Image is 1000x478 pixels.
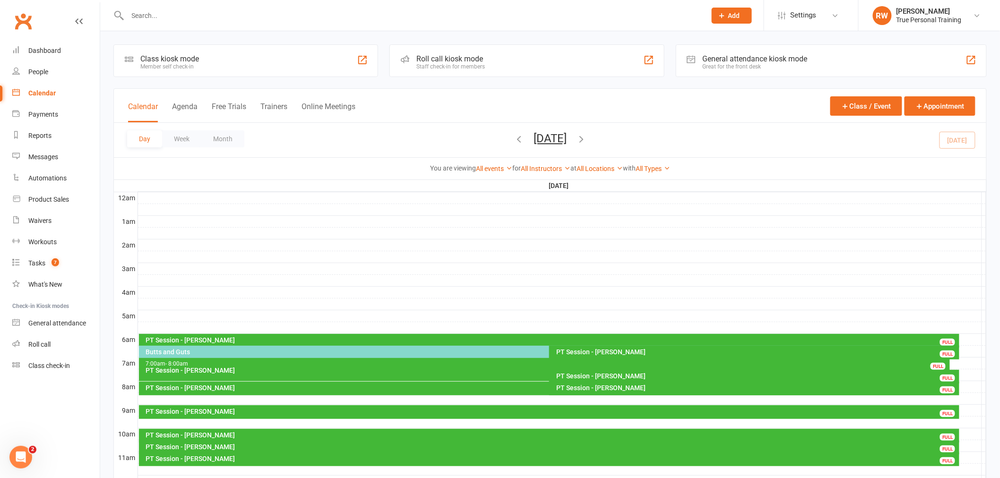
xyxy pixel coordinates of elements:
[830,96,902,116] button: Class / Event
[12,40,100,61] a: Dashboard
[146,444,958,450] div: PT Session - [PERSON_NAME]
[28,47,61,54] div: Dashboard
[570,164,577,172] strong: at
[577,165,623,172] a: All Locations
[12,355,100,376] a: Class kiosk mode
[9,446,32,469] iframe: Intercom live chat
[12,146,100,168] a: Messages
[138,180,982,192] th: [DATE]
[897,16,962,24] div: True Personal Training
[28,281,62,288] div: What's New
[931,363,946,370] div: FULL
[28,89,56,97] div: Calendar
[940,445,955,452] div: FULL
[940,350,955,358] div: FULL
[114,286,138,298] th: 4am
[940,375,955,382] div: FULL
[146,432,958,438] div: PT Session - [PERSON_NAME]
[521,165,570,172] a: All Instructors
[28,341,51,348] div: Roll call
[12,210,100,231] a: Waivers
[260,102,287,122] button: Trainers
[728,12,740,19] span: Add
[114,310,138,322] th: 5am
[128,102,158,122] button: Calendar
[114,333,138,345] th: 6am
[636,165,670,172] a: All Types
[940,434,955,441] div: FULL
[114,192,138,204] th: 12am
[146,361,948,367] div: 7:00am
[146,367,948,374] div: PT Session - [PERSON_NAME]
[791,5,817,26] span: Settings
[512,164,521,172] strong: for
[940,339,955,346] div: FULL
[201,130,244,147] button: Month
[29,446,36,453] span: 2
[114,381,138,393] th: 8am
[162,130,201,147] button: Week
[556,373,957,379] div: PT Session - [PERSON_NAME]
[28,217,52,224] div: Waivers
[52,258,59,266] span: 7
[172,102,198,122] button: Agenda
[28,111,58,118] div: Payments
[302,102,355,122] button: Online Meetings
[556,384,957,391] div: PT Session - [PERSON_NAME]
[416,54,485,63] div: Roll call kiosk mode
[28,238,57,246] div: Workouts
[556,349,957,355] div: PT Session - [PERSON_NAME]
[11,9,35,33] a: Clubworx
[12,313,100,334] a: General attendance kiosk mode
[28,319,86,327] div: General attendance
[28,196,69,203] div: Product Sales
[125,9,699,22] input: Search...
[940,386,955,393] div: FULL
[114,215,138,227] th: 1am
[28,153,58,161] div: Messages
[166,360,189,367] span: - 8:00am
[140,54,199,63] div: Class kiosk mode
[12,61,100,83] a: People
[114,428,138,440] th: 10am
[28,362,70,369] div: Class check-in
[146,455,958,462] div: PT Session - [PERSON_NAME]
[712,8,752,24] button: Add
[12,274,100,295] a: What's New
[212,102,246,122] button: Free Trials
[623,164,636,172] strong: with
[146,408,958,415] div: PT Session - [PERSON_NAME]
[127,130,162,147] button: Day
[905,96,975,116] button: Appointment
[114,452,138,463] th: 11am
[703,63,808,70] div: Great for the front desk
[534,132,567,145] button: [DATE]
[114,357,138,369] th: 7am
[12,253,100,274] a: Tasks 7
[114,263,138,274] th: 3am
[416,63,485,70] div: Staff check-in for members
[114,404,138,416] th: 9am
[146,384,948,391] div: PT Session - [PERSON_NAME]
[873,6,892,25] div: RW
[940,457,955,464] div: FULL
[28,132,52,139] div: Reports
[12,334,100,355] a: Roll call
[28,68,48,76] div: People
[897,7,962,16] div: [PERSON_NAME]
[703,54,808,63] div: General attendance kiosk mode
[12,168,100,189] a: Automations
[476,165,512,172] a: All events
[12,189,100,210] a: Product Sales
[940,410,955,417] div: FULL
[12,83,100,104] a: Calendar
[12,104,100,125] a: Payments
[146,349,948,355] div: Butts and Guts
[12,125,100,146] a: Reports
[114,239,138,251] th: 2am
[140,63,199,70] div: Member self check-in
[28,174,67,182] div: Automations
[12,231,100,253] a: Workouts
[146,337,958,343] div: PT Session - [PERSON_NAME]
[28,259,45,267] div: Tasks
